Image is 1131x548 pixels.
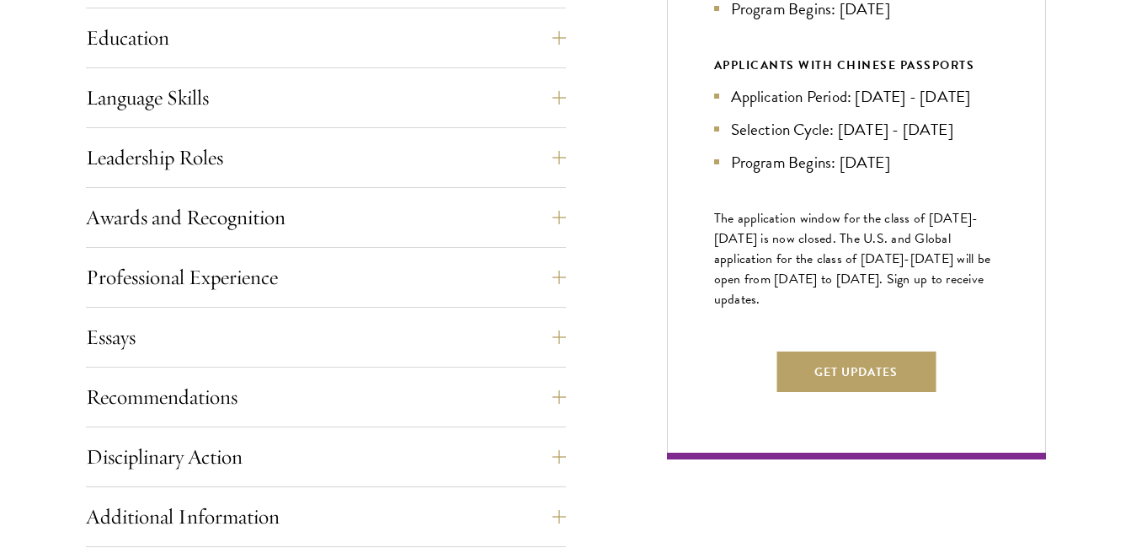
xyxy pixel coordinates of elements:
[86,437,566,477] button: Disciplinary Action
[714,84,999,109] li: Application Period: [DATE] - [DATE]
[714,150,999,175] li: Program Begins: [DATE]
[86,18,566,58] button: Education
[714,117,999,142] li: Selection Cycle: [DATE] - [DATE]
[776,352,936,392] button: Get Updates
[714,55,999,76] div: APPLICANTS WITH CHINESE PASSPORTS
[86,377,566,417] button: Recommendations
[86,197,566,238] button: Awards and Recognition
[86,257,566,298] button: Professional Experience
[86,497,566,537] button: Additional Information
[86,78,566,118] button: Language Skills
[714,208,991,309] span: The application window for the class of [DATE]-[DATE] is now closed. The U.S. and Global applicat...
[86,137,566,178] button: Leadership Roles
[86,317,566,357] button: Essays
